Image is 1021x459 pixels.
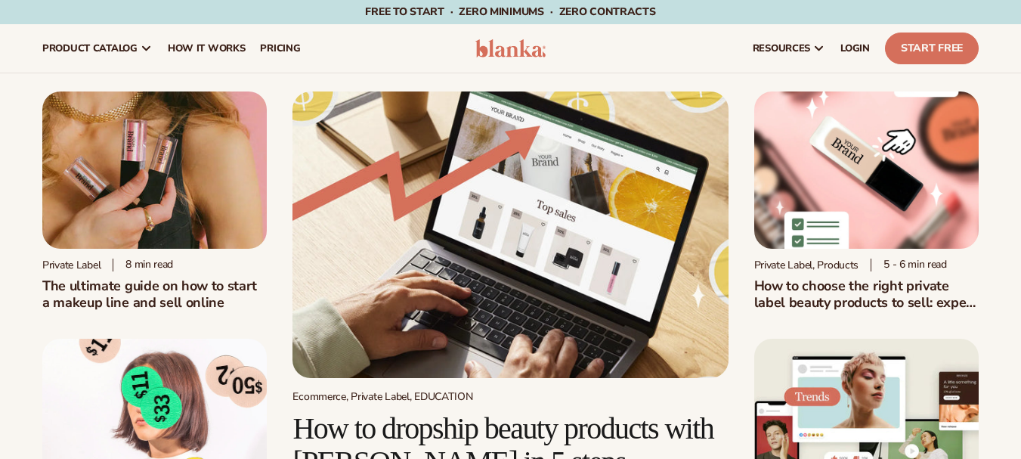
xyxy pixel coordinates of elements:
[292,390,728,403] div: Ecommerce, Private Label, EDUCATION
[754,278,979,311] h2: How to choose the right private label beauty products to sell: expert advice
[42,278,267,311] h1: The ultimate guide on how to start a makeup line and sell online
[42,42,138,54] span: product catalog
[840,42,870,54] span: LOGIN
[833,24,877,73] a: LOGIN
[42,91,267,311] a: Person holding branded make up with a solid pink background Private label 8 min readThe ultimate ...
[754,91,979,249] img: Private Label Beauty Products Click
[885,33,979,64] a: Start Free
[292,91,728,378] img: Growing money with ecommerce
[260,42,300,54] span: pricing
[475,39,546,57] img: logo
[754,91,979,311] a: Private Label Beauty Products Click Private Label, Products 5 - 6 min readHow to choose the right...
[252,24,308,73] a: pricing
[745,24,833,73] a: resources
[42,91,267,249] img: Person holding branded make up with a solid pink background
[365,5,655,19] span: Free to start · ZERO minimums · ZERO contracts
[753,42,810,54] span: resources
[168,42,246,54] span: How It Works
[35,24,160,73] a: product catalog
[160,24,253,73] a: How It Works
[42,259,101,271] div: Private label
[871,259,947,271] div: 5 - 6 min read
[113,259,173,271] div: 8 min read
[754,259,859,271] div: Private Label, Products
